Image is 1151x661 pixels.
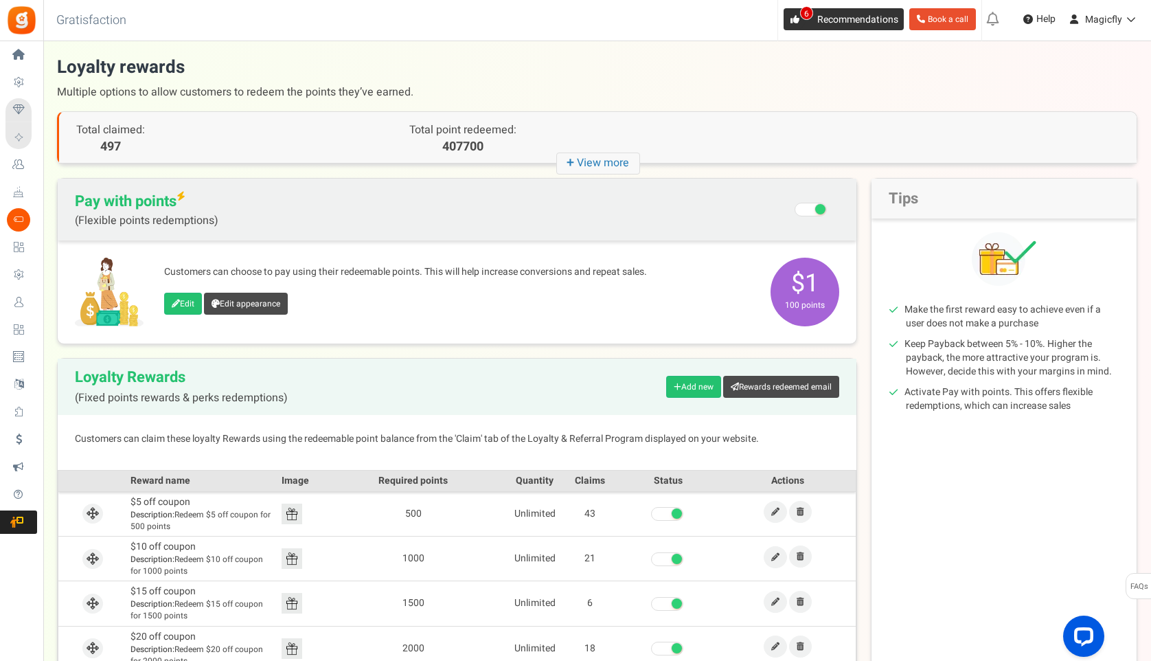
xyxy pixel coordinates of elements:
[906,337,1119,379] li: Keep Payback between 5% - 10%. Higher the payback, the more attractive your program is. However, ...
[164,265,757,279] p: Customers can choose to pay using their redeemable points. This will help increase conversions an...
[328,138,597,156] p: 407700
[130,508,174,521] b: Description:
[127,581,278,626] td: $15 off coupon
[130,598,275,622] span: Redeem $15 off coupon for 1500 points
[75,192,218,227] span: Pay with points
[508,581,562,626] td: Unlimited
[562,470,617,491] th: Claims
[76,138,145,156] span: 497
[127,491,278,536] td: $5 off coupon
[127,536,278,581] td: $10 off coupon
[764,591,787,613] a: Edit
[278,470,319,491] th: Image
[666,376,721,398] a: Add new
[75,392,288,405] span: (Fixed points rewards & perks redemptions)
[57,80,1137,104] span: Multiple options to allow customers to redeem the points they’ve earned.
[906,385,1119,413] li: Activate Pay with points. This offers flexible redemptions, which can increase sales
[800,6,813,20] span: 6
[562,581,617,626] td: 6
[723,376,839,398] a: Rewards redeemed email
[319,536,508,581] td: 1000
[1018,8,1061,30] a: Help
[1130,574,1148,600] span: FAQs
[871,179,1137,219] h2: Tips
[562,536,617,581] td: 21
[789,546,812,568] a: Remove
[319,491,508,536] td: 500
[6,5,37,36] img: Gratisfaction
[774,299,836,311] small: 100 points
[130,598,174,610] b: Description:
[972,232,1036,286] img: Tips
[75,432,839,446] p: Customers can claim these loyalty Rewards using the redeemable point balance from the 'Claim' tab...
[567,153,577,173] strong: +
[789,636,812,658] a: Remove
[909,8,976,30] a: Book a call
[719,470,856,491] th: Actions
[789,591,812,613] a: Remove
[562,491,617,536] td: 43
[75,214,218,227] span: (Flexible points redemptions)
[75,369,288,405] h2: Loyalty Rewards
[508,470,562,491] th: Quantity
[319,470,508,491] th: Required points
[282,638,302,659] img: Reward
[771,258,839,326] span: $1
[130,643,174,656] b: Description:
[76,122,145,138] span: Total claimed:
[1085,12,1122,27] span: Magicfly
[204,293,288,315] a: Edit appearance
[164,293,202,315] a: Edit
[319,581,508,626] td: 1500
[328,122,597,138] p: Total point redeemed:
[817,12,898,27] span: Recommendations
[127,470,278,491] th: Reward name
[764,546,787,568] a: Edit
[906,303,1119,330] li: Make the first reward easy to achieve even if a user does not make a purchase
[789,501,812,523] a: Remove
[130,553,174,565] b: Description:
[508,491,562,536] td: Unlimited
[130,509,275,533] span: Redeem $5 off coupon for 500 points
[784,8,904,30] a: 6 Recommendations
[508,536,562,581] td: Unlimited
[764,636,787,658] a: Edit
[41,7,141,34] h3: Gratisfaction
[556,153,640,175] i: View more
[617,470,719,491] th: Status
[57,55,1137,104] h1: Loyalty rewards
[282,593,302,614] img: Reward
[764,501,787,523] a: Edit
[282,548,302,569] img: Reward
[282,504,302,524] img: Reward
[75,258,144,326] img: Pay with points
[130,554,275,577] span: Redeem $10 off coupon for 1000 points
[1033,12,1056,26] span: Help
